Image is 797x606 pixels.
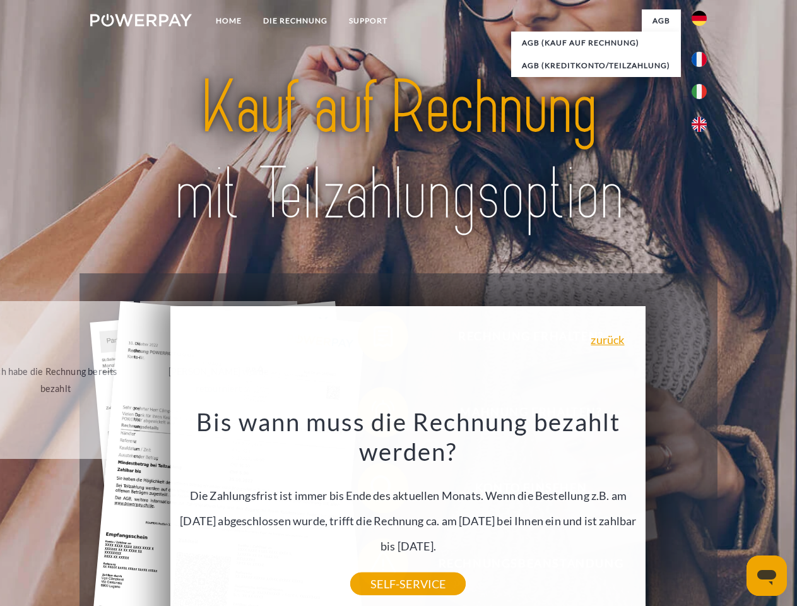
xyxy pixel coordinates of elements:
[511,54,681,77] a: AGB (Kreditkonto/Teilzahlung)
[692,52,707,67] img: fr
[252,9,338,32] a: DIE RECHNUNG
[692,117,707,132] img: en
[178,407,639,467] h3: Bis wann muss die Rechnung bezahlt werden?
[692,11,707,26] img: de
[511,32,681,54] a: AGB (Kauf auf Rechnung)
[121,61,676,242] img: title-powerpay_de.svg
[591,334,624,345] a: zurück
[178,407,639,584] div: Die Zahlungsfrist ist immer bis Ende des aktuellen Monats. Wenn die Bestellung z.B. am [DATE] abg...
[747,555,787,596] iframe: Schaltfläche zum Öffnen des Messaging-Fensters
[350,573,466,595] a: SELF-SERVICE
[205,9,252,32] a: Home
[642,9,681,32] a: agb
[338,9,398,32] a: SUPPORT
[148,363,290,397] div: [PERSON_NAME] wurde retourniert
[90,14,192,27] img: logo-powerpay-white.svg
[692,84,707,99] img: it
